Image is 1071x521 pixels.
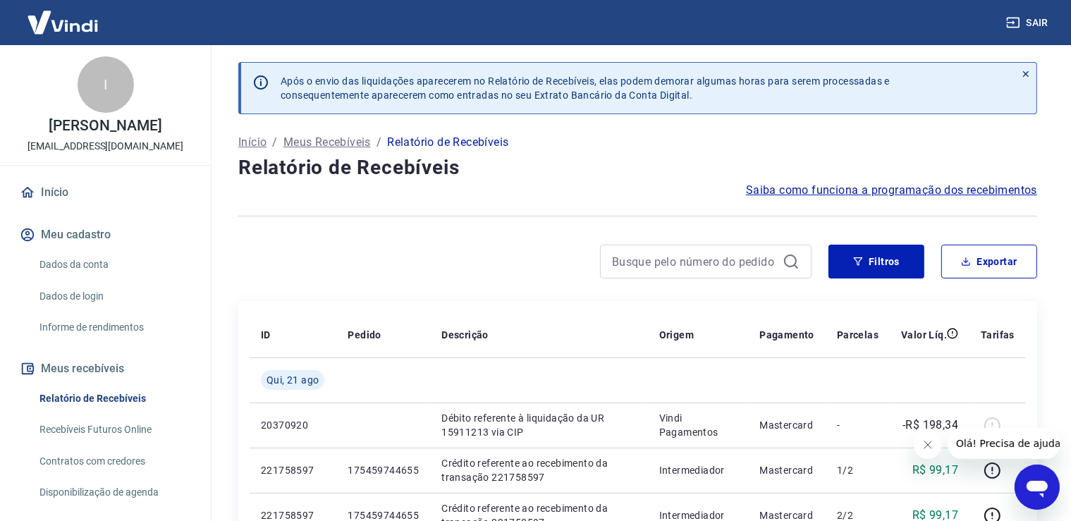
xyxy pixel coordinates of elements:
p: Intermediador [659,463,738,477]
p: [EMAIL_ADDRESS][DOMAIN_NAME] [27,139,183,154]
p: / [377,134,381,151]
span: Qui, 21 ago [267,373,319,387]
p: ID [261,328,271,342]
button: Filtros [828,245,924,278]
p: Vindi Pagamentos [659,411,738,439]
a: Disponibilização de agenda [34,478,194,507]
p: [PERSON_NAME] [49,118,161,133]
p: 20370920 [261,418,325,432]
input: Busque pelo número do pedido [612,251,777,272]
a: Contratos com credores [34,447,194,476]
p: Pedido [348,328,381,342]
iframe: Mensagem da empresa [948,428,1060,459]
p: Parcelas [837,328,879,342]
p: R$ 99,17 [912,462,958,479]
a: Início [17,177,194,208]
h4: Relatório de Recebíveis [238,154,1037,182]
img: Vindi [17,1,109,44]
p: Mastercard [759,418,814,432]
p: Tarifas [981,328,1015,342]
button: Sair [1003,10,1054,36]
button: Meu cadastro [17,219,194,250]
span: Olá! Precisa de ajuda? [8,10,118,21]
div: I [78,56,134,113]
p: - [837,418,879,432]
a: Dados da conta [34,250,194,279]
a: Informe de rendimentos [34,313,194,342]
p: Débito referente à liquidação da UR 15911213 via CIP [441,411,637,439]
p: 221758597 [261,463,325,477]
p: 175459744655 [348,463,419,477]
a: Saiba como funciona a programação dos recebimentos [746,182,1037,199]
p: Descrição [441,328,489,342]
button: Meus recebíveis [17,353,194,384]
a: Recebíveis Futuros Online [34,415,194,444]
button: Exportar [941,245,1037,278]
p: Origem [659,328,694,342]
p: 1/2 [837,463,879,477]
a: Início [238,134,267,151]
a: Meus Recebíveis [283,134,371,151]
p: -R$ 198,34 [902,417,958,434]
p: Após o envio das liquidações aparecerem no Relatório de Recebíveis, elas podem demorar algumas ho... [281,74,890,102]
p: Mastercard [759,463,814,477]
p: / [272,134,277,151]
iframe: Botão para abrir a janela de mensagens [1015,465,1060,510]
p: Relatório de Recebíveis [387,134,508,151]
p: Crédito referente ao recebimento da transação 221758597 [441,456,637,484]
a: Dados de login [34,282,194,311]
p: Pagamento [759,328,814,342]
iframe: Fechar mensagem [914,431,942,459]
p: Valor Líq. [901,328,947,342]
a: Relatório de Recebíveis [34,384,194,413]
